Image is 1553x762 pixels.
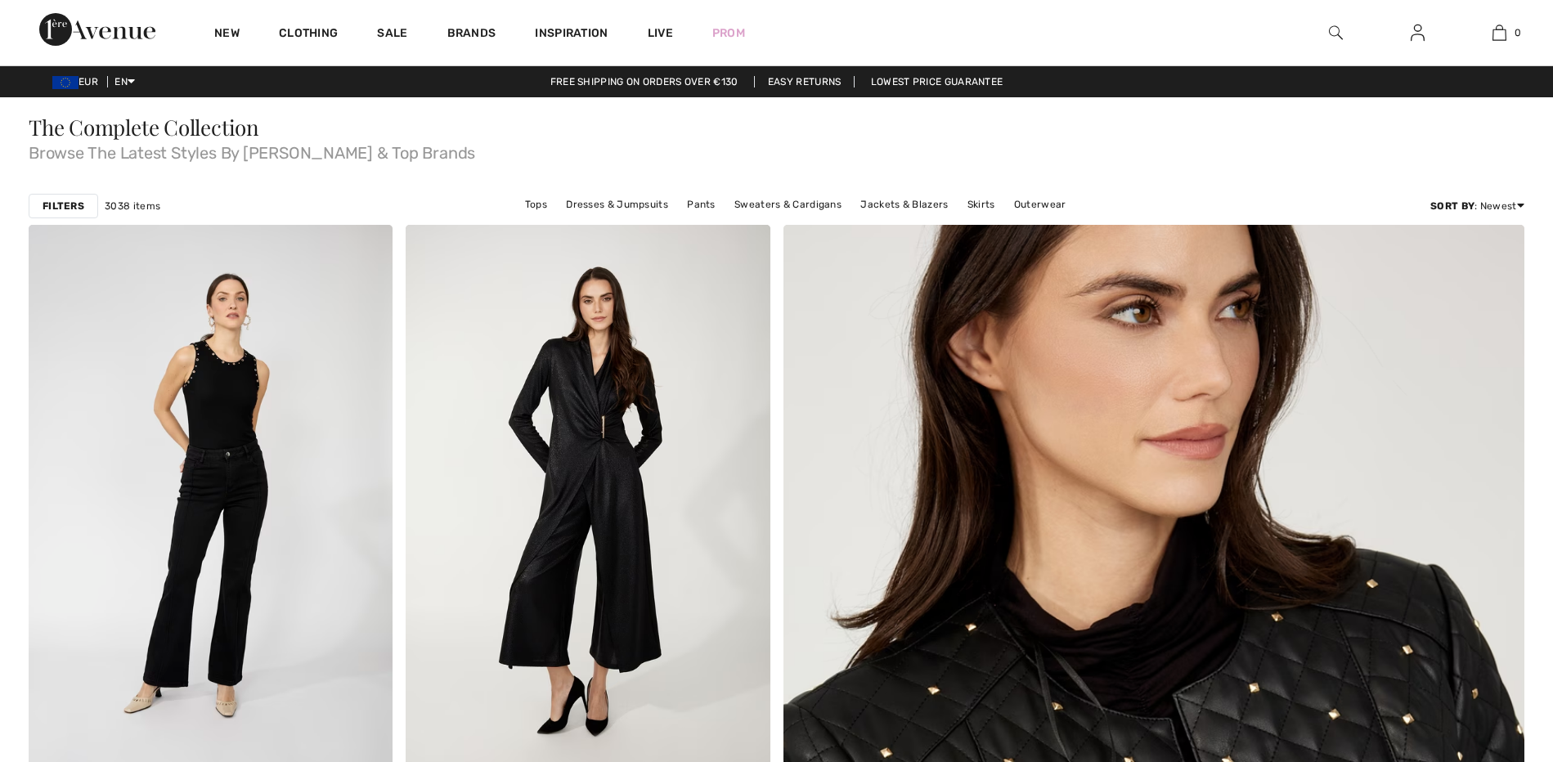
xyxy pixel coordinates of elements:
a: New [214,26,240,43]
a: Lowest Price Guarantee [858,76,1017,87]
img: My Bag [1492,23,1506,43]
a: Easy Returns [754,76,855,87]
a: Sign In [1398,23,1438,43]
div: : Newest [1430,199,1524,213]
span: EN [114,76,135,87]
img: search the website [1329,23,1343,43]
a: Prom [712,25,745,42]
a: Tops [517,194,555,215]
img: Euro [52,76,79,89]
a: Sweaters & Cardigans [726,194,850,215]
a: 0 [1459,23,1539,43]
strong: Sort By [1430,200,1474,212]
a: Clothing [279,26,338,43]
span: 0 [1515,25,1521,40]
a: Brands [447,26,496,43]
a: Free shipping on orders over €130 [537,76,752,87]
a: Jackets & Blazers [852,194,956,215]
a: Live [648,25,673,42]
span: Inspiration [535,26,608,43]
span: The Complete Collection [29,113,259,141]
strong: Filters [43,199,84,213]
span: EUR [52,76,105,87]
span: Browse The Latest Styles By [PERSON_NAME] & Top Brands [29,138,1524,161]
span: 3038 items [105,199,160,213]
a: Sale [377,26,407,43]
a: Pants [679,194,724,215]
a: Skirts [959,194,1003,215]
a: Outerwear [1006,194,1075,215]
a: Dresses & Jumpsuits [558,194,676,215]
img: 1ère Avenue [39,13,155,46]
img: My Info [1411,23,1425,43]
